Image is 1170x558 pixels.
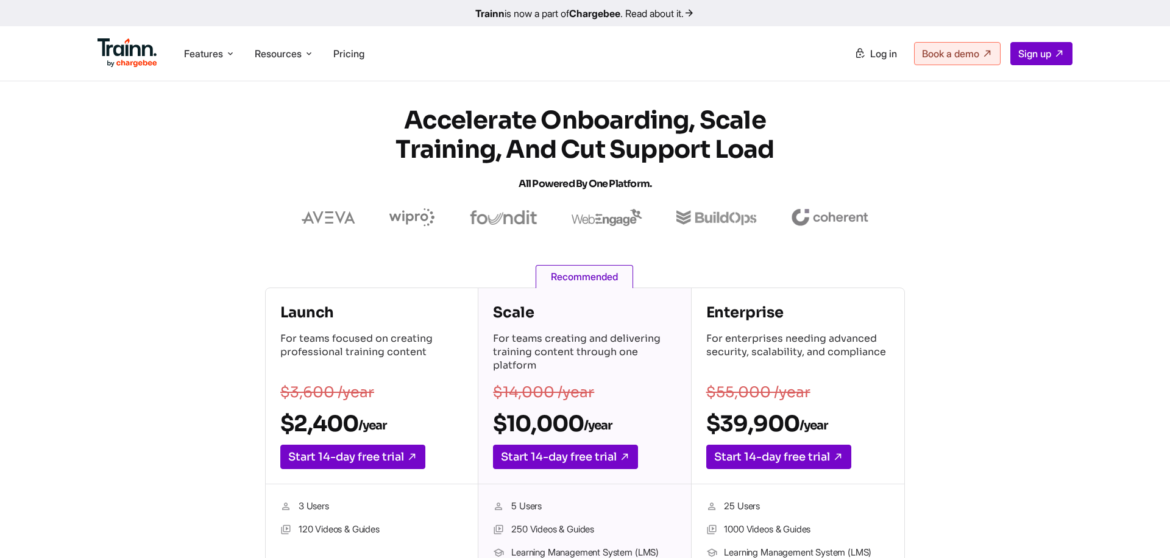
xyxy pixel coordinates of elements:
[493,383,594,401] s: $14,000 /year
[519,177,652,190] span: All Powered by One Platform.
[706,383,810,401] s: $55,000 /year
[799,418,828,433] sub: /year
[255,47,302,60] span: Resources
[333,48,364,60] a: Pricing
[870,48,897,60] span: Log in
[184,47,223,60] span: Features
[569,7,620,19] b: Chargebee
[469,210,537,225] img: foundit logo
[280,332,463,375] p: For teams focused on creating professional training content
[536,265,633,288] span: Recommended
[493,445,638,469] a: Start 14-day free trial
[280,522,463,538] li: 120 Videos & Guides
[493,522,676,538] li: 250 Videos & Guides
[493,332,676,375] p: For teams creating and delivering training content through one platform
[280,383,374,401] s: $3,600 /year
[706,332,890,375] p: For enterprises needing advanced security, scalability, and compliance
[1010,42,1072,65] a: Sign up
[493,410,676,437] h2: $10,000
[572,209,642,226] img: webengage logo
[706,445,851,469] a: Start 14-day free trial
[493,303,676,322] h4: Scale
[676,210,756,225] img: buildops logo
[302,211,355,224] img: aveva logo
[280,410,463,437] h2: $2,400
[706,303,890,322] h4: Enterprise
[493,499,676,515] li: 5 Users
[706,410,890,437] h2: $39,900
[97,38,157,68] img: Trainn Logo
[280,499,463,515] li: 3 Users
[366,106,804,199] h1: Accelerate Onboarding, Scale Training, and Cut Support Load
[706,522,890,538] li: 1000 Videos & Guides
[358,418,386,433] sub: /year
[847,43,904,65] a: Log in
[584,418,612,433] sub: /year
[914,42,1001,65] a: Book a demo
[1018,48,1051,60] span: Sign up
[389,208,435,227] img: wipro logo
[922,48,979,60] span: Book a demo
[706,499,890,515] li: 25 Users
[475,7,505,19] b: Trainn
[280,303,463,322] h4: Launch
[791,209,868,226] img: coherent logo
[280,445,425,469] a: Start 14-day free trial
